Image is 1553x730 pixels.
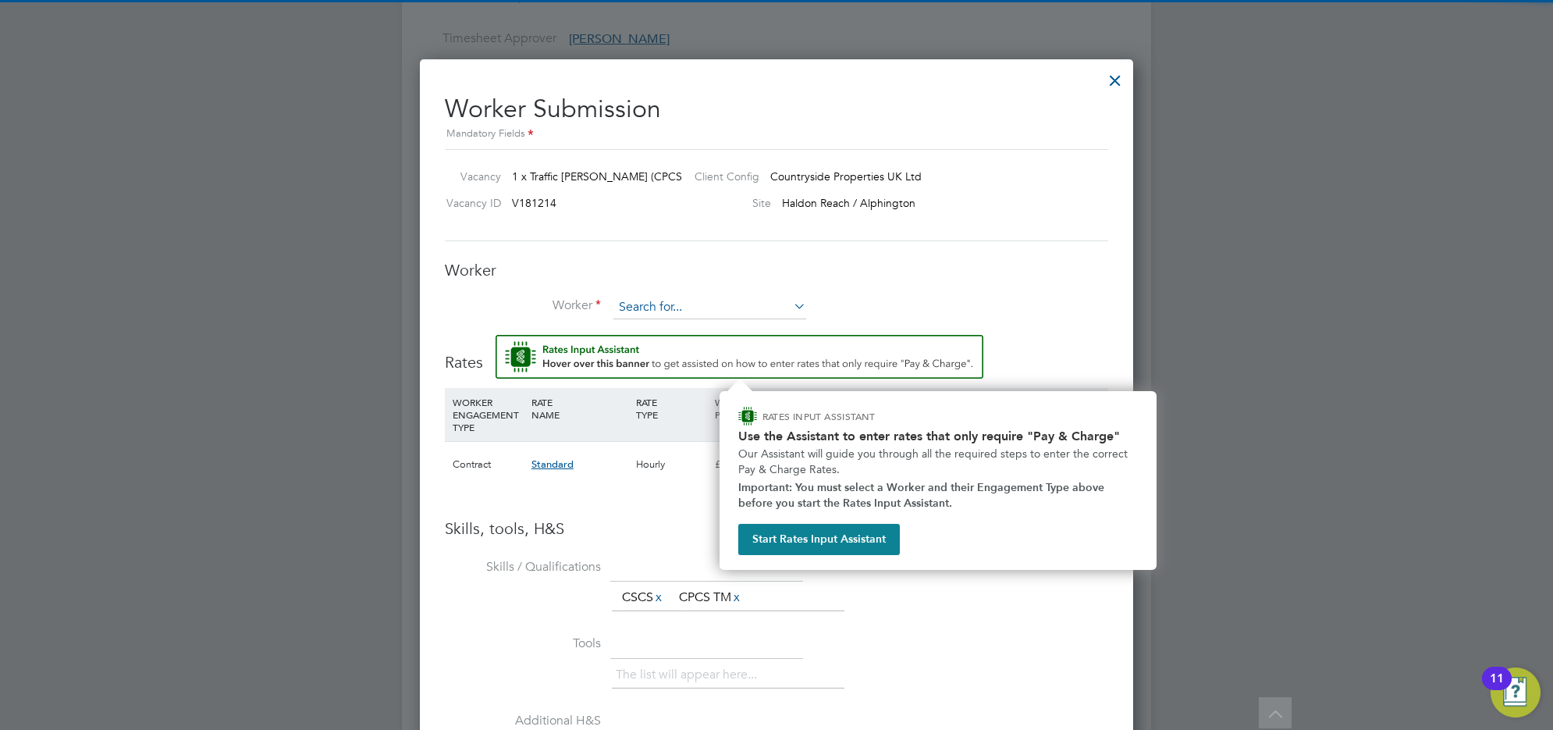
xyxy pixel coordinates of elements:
h3: Rates [445,335,1108,372]
div: 11 [1490,678,1504,699]
label: Client Config [682,169,759,183]
label: Vacancy [439,169,501,183]
div: HOLIDAY PAY [790,388,869,429]
button: Rate Assistant [496,335,983,379]
button: Start Rates Input Assistant [738,524,900,555]
label: Worker [445,297,601,314]
div: EMPLOYER COST [869,388,947,429]
span: Standard [531,458,574,471]
label: Skills / Qualifications [445,559,601,575]
label: Additional H&S [445,713,601,729]
h3: Worker [445,260,1108,280]
div: WORKER PAY RATE [711,388,790,429]
p: Our Assistant will guide you through all the required steps to enter the correct Pay & Charge Rates. [738,447,1138,477]
a: x [731,587,742,607]
div: RATE NAME [528,388,632,429]
button: Open Resource Center, 11 new notifications [1491,668,1541,718]
p: RATES INPUT ASSISTANT [762,410,958,423]
strong: Important: You must select a Worker and their Engagement Type above before you start the Rates In... [738,481,1107,510]
label: Tools [445,636,601,652]
div: How to input Rates that only require Pay & Charge [720,391,1157,570]
h2: Worker Submission [445,81,1108,143]
span: V181214 [512,196,556,210]
div: WORKER ENGAGEMENT TYPE [449,388,528,441]
h2: Use the Assistant to enter rates that only require "Pay & Charge" [738,429,1138,443]
input: Search for... [613,296,806,319]
h3: Skills, tools, H&S [445,518,1108,539]
li: CPCS TM [673,587,748,608]
div: RATE TYPE [632,388,711,429]
label: Vacancy ID [439,196,501,210]
div: Mandatory Fields [445,126,1108,143]
div: Hourly [632,442,711,487]
span: 1 x Traffic [PERSON_NAME] (CPCS) (Zone 4) [512,169,729,183]
div: AGENCY MARKUP [947,388,1025,429]
div: Contract [449,442,528,487]
div: £0.00 [711,442,790,487]
a: x [653,587,664,607]
div: AGENCY CHARGE RATE [1025,388,1104,441]
span: Haldon Reach / Alphington [782,196,915,210]
img: ENGAGE Assistant Icon [738,407,757,426]
li: CSCS [616,587,670,608]
label: Site [682,196,771,210]
span: Countryside Properties UK Ltd [770,169,922,183]
li: The list will appear here... [616,664,763,685]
